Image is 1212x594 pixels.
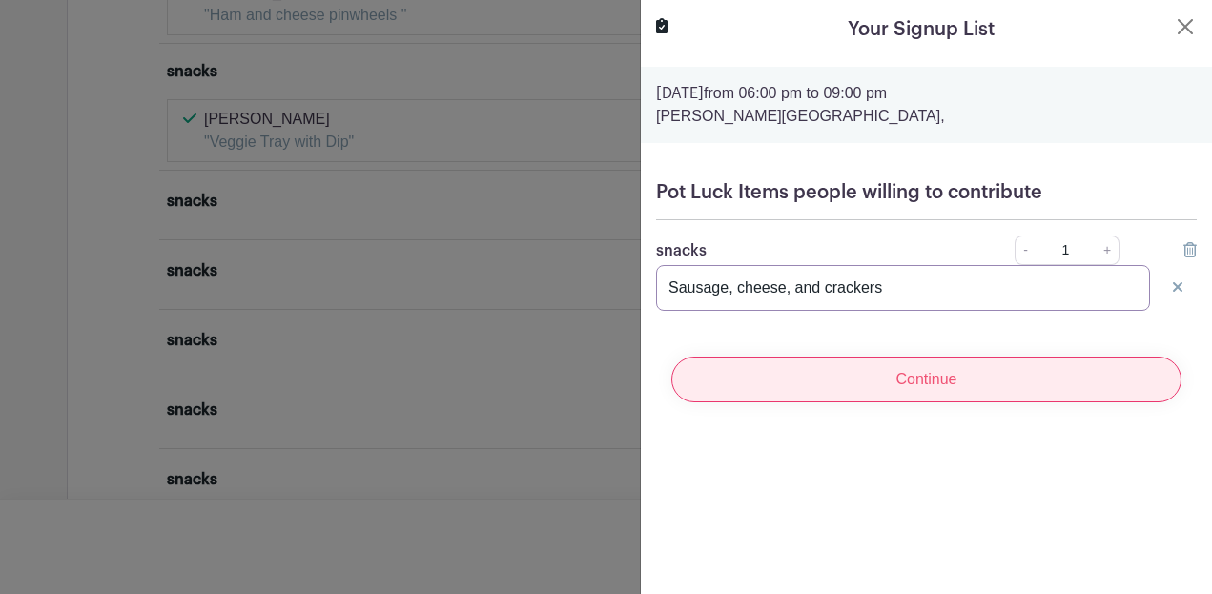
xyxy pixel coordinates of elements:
p: snacks [656,239,962,262]
button: Close [1174,15,1197,38]
p: from 06:00 pm to 09:00 pm [656,82,1197,105]
a: + [1096,236,1120,265]
h5: Pot Luck Items people willing to contribute [656,181,1197,204]
a: - [1015,236,1036,265]
input: Note [656,265,1150,311]
input: Continue [671,357,1181,402]
strong: [DATE] [656,86,704,101]
p: [PERSON_NAME][GEOGRAPHIC_DATA], [656,105,1197,128]
h5: Your Signup List [848,15,995,44]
